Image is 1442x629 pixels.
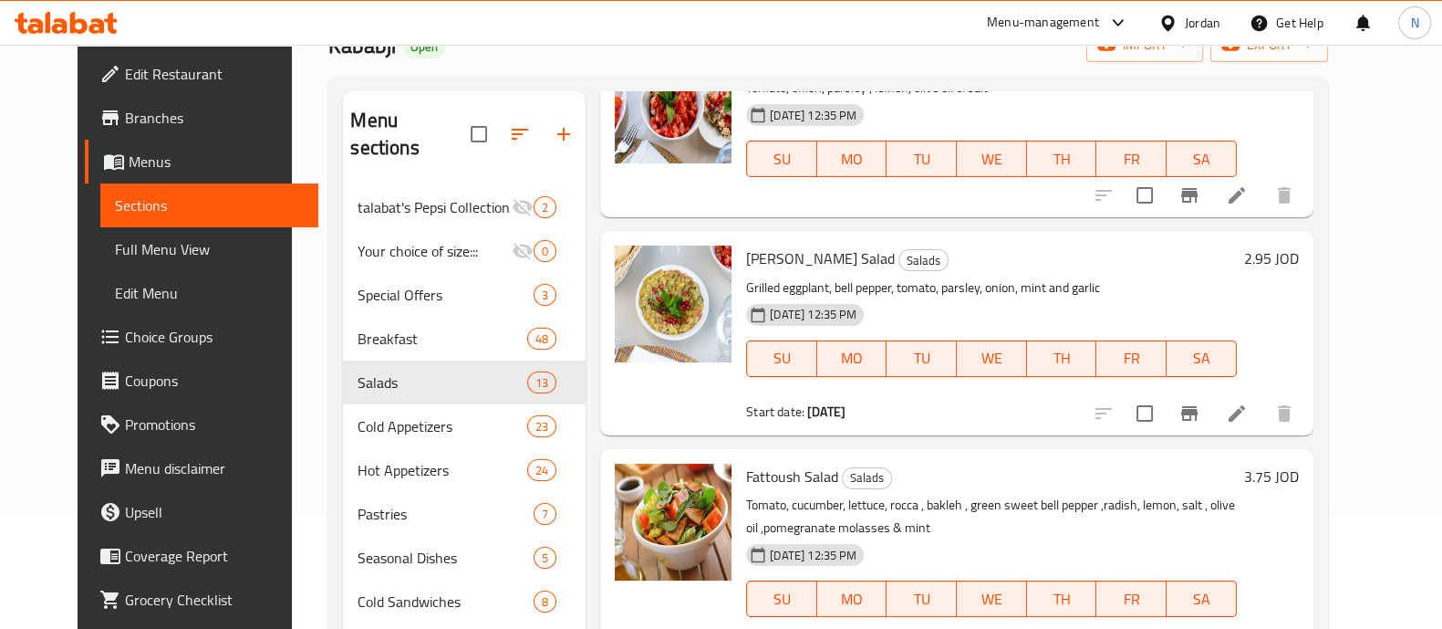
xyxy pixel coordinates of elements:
[343,361,586,404] div: Salads13
[85,446,318,490] a: Menu disclaimer
[460,115,498,153] span: Select all sections
[358,547,534,569] div: Seasonal Dishes
[125,370,304,392] span: Coupons
[512,240,534,262] svg: Inactive section
[1126,394,1164,433] span: Select to update
[125,501,304,523] span: Upsell
[100,227,318,271] a: Full Menu View
[1104,345,1159,372] span: FR
[887,341,957,377] button: TU
[746,141,817,177] button: SU
[343,536,586,580] div: Seasonal Dishes5
[1096,141,1167,177] button: FR
[358,503,534,525] div: Pastries
[746,494,1236,540] p: Tomato, cucumber, lettuce, rocca , bakleh , green sweet bell pepper ,radish, lemon, salt , olive ...
[754,586,810,613] span: SU
[534,243,555,260] span: 0
[887,141,957,177] button: TU
[1174,345,1229,372] span: SA
[957,581,1027,617] button: WE
[100,271,318,315] a: Edit Menu
[125,545,304,567] span: Coverage Report
[1104,586,1159,613] span: FR
[1101,34,1188,57] span: import
[85,52,318,96] a: Edit Restaurant
[1244,464,1299,489] h6: 3.75 JOD
[1167,141,1237,177] button: SA
[1226,403,1248,425] a: Edit menu item
[85,359,318,403] a: Coupons
[115,282,304,304] span: Edit Menu
[534,591,556,613] div: items
[746,581,817,617] button: SU
[358,415,526,437] div: Cold Appetizers
[754,146,810,173] span: SU
[1174,586,1229,613] span: SA
[825,345,880,372] span: MO
[1167,581,1237,617] button: SA
[817,141,887,177] button: MO
[534,593,555,611] span: 8
[1096,341,1167,377] button: FR
[1244,246,1299,271] h6: 2.95 JOD
[1034,345,1090,372] span: TH
[746,400,804,424] span: Start date:
[1027,141,1097,177] button: TH
[85,140,318,183] a: Menus
[85,315,318,359] a: Choice Groups
[100,183,318,227] a: Sections
[957,341,1027,377] button: WE
[754,345,810,372] span: SU
[894,345,949,372] span: TU
[534,503,556,525] div: items
[1262,392,1306,435] button: delete
[762,107,864,124] span: [DATE] 12:35 PM
[1034,586,1090,613] span: TH
[534,240,556,262] div: items
[115,238,304,260] span: Full Menu View
[343,185,586,229] div: talabat's Pepsi Collection2
[85,96,318,140] a: Branches
[887,581,957,617] button: TU
[403,37,445,58] div: Open
[898,249,949,271] div: Salads
[125,457,304,479] span: Menu disclaimer
[1027,581,1097,617] button: TH
[358,284,534,306] span: Special Offers
[125,414,304,435] span: Promotions
[527,372,556,393] div: items
[534,284,556,306] div: items
[343,580,586,624] div: Cold Sandwiches8
[85,578,318,622] a: Grocery Checklist
[343,492,586,536] div: Pastries7
[746,341,817,377] button: SU
[807,400,845,424] b: [DATE]
[817,581,887,617] button: MO
[615,47,731,163] img: Falahia Salad
[1226,184,1248,206] a: Edit menu item
[1174,146,1229,173] span: SA
[1225,34,1313,57] span: export
[1262,173,1306,217] button: delete
[85,403,318,446] a: Promotions
[358,459,526,481] span: Hot Appetizers
[1167,341,1237,377] button: SA
[358,196,512,218] span: talabat's Pepsi Collection
[528,330,555,348] span: 48
[358,240,512,262] span: Your choice of size:::
[1096,581,1167,617] button: FR
[1185,13,1220,33] div: Jordan
[615,464,731,581] img: Fattoush Salad
[894,586,949,613] span: TU
[403,39,445,55] span: Open
[358,591,534,613] div: Cold Sandwiches
[746,463,838,490] span: Fattoush Salad
[343,229,586,273] div: Your choice of size:::0
[358,328,526,350] span: Breakfast
[825,586,880,613] span: MO
[957,141,1027,177] button: WE
[964,146,1020,173] span: WE
[843,467,891,488] span: Salads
